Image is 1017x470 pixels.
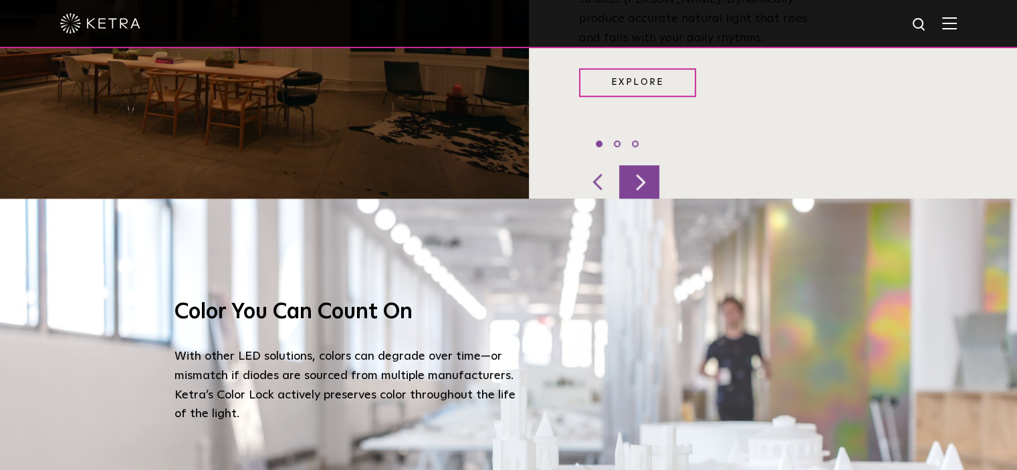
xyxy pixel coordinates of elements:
[579,68,696,97] a: Explore
[175,347,522,424] p: With other LED solutions, colors can degrade over time—or mismatch if diodes are sourced from mul...
[942,17,957,29] img: Hamburger%20Nav.svg
[175,299,522,327] h3: Color You Can Count On
[911,17,928,33] img: search icon
[60,13,140,33] img: ketra-logo-2019-white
